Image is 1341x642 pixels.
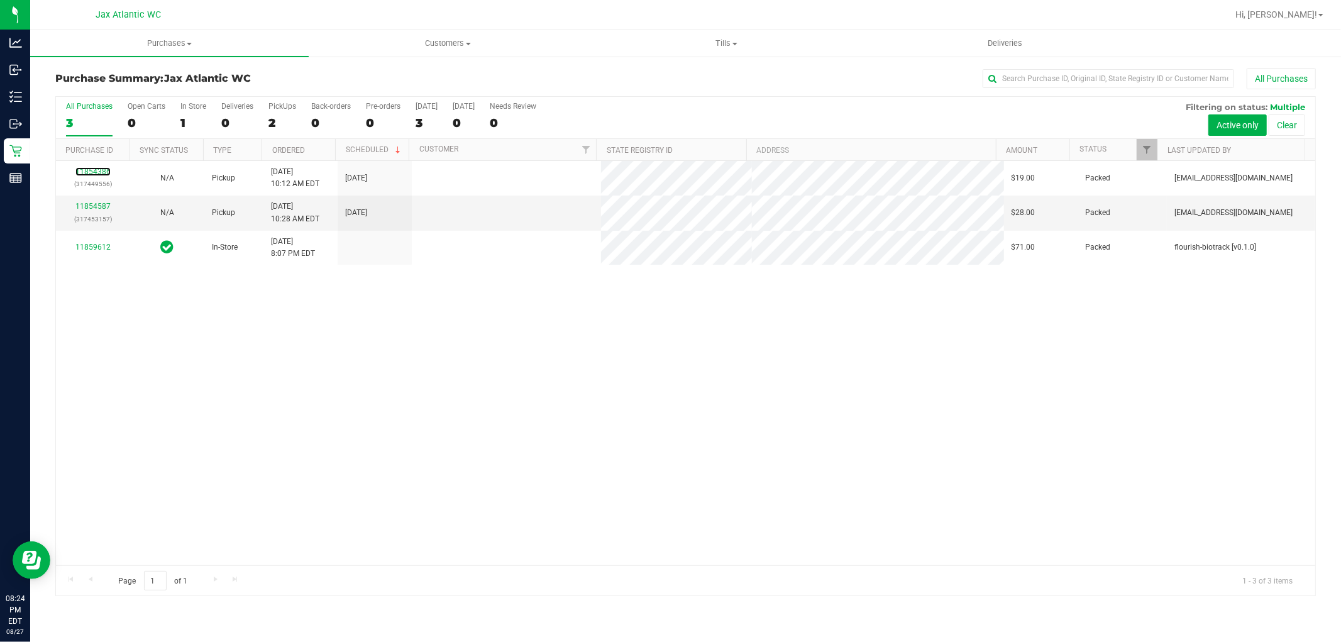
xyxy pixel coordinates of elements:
span: flourish-biotrack [v0.1.0] [1174,241,1256,253]
span: Jax Atlantic WC [164,72,251,84]
span: Filtering on status: [1186,102,1267,112]
span: [DATE] [345,207,367,219]
a: Deliveries [866,30,1144,57]
span: $28.00 [1012,207,1035,219]
iframe: Resource center [13,541,50,579]
a: Scheduled [346,145,403,154]
span: In Sync [160,238,174,256]
div: 2 [268,116,296,130]
button: N/A [160,207,174,219]
a: 11854587 [75,202,111,211]
span: [DATE] 10:12 AM EDT [271,166,319,190]
div: 3 [66,116,113,130]
p: 08/27 [6,627,25,636]
a: Sync Status [140,146,188,155]
h3: Purchase Summary: [55,73,475,84]
button: Active only [1208,114,1267,136]
a: Last Updated By [1168,146,1232,155]
span: Page of 1 [108,571,198,590]
span: Jax Atlantic WC [96,9,161,20]
span: Deliveries [971,38,1039,49]
div: PickUps [268,102,296,111]
a: Purchases [30,30,309,57]
span: Customers [309,38,587,49]
span: 1 - 3 of 3 items [1232,571,1303,590]
span: Multiple [1270,102,1305,112]
span: Pickup [212,172,235,184]
span: Not Applicable [160,208,174,217]
a: Amount [1006,146,1037,155]
div: Needs Review [490,102,536,111]
a: State Registry ID [607,146,673,155]
inline-svg: Reports [9,172,22,184]
a: Type [213,146,231,155]
div: 3 [416,116,438,130]
div: [DATE] [416,102,438,111]
span: $19.00 [1012,172,1035,184]
span: Purchases [30,38,309,49]
p: 08:24 PM EDT [6,593,25,627]
a: 11859612 [75,243,111,252]
div: All Purchases [66,102,113,111]
span: Pickup [212,207,235,219]
div: Open Carts [128,102,165,111]
div: Back-orders [311,102,351,111]
span: [EMAIL_ADDRESS][DOMAIN_NAME] [1174,172,1293,184]
p: (317449556) [63,178,123,190]
div: 0 [311,116,351,130]
inline-svg: Inventory [9,91,22,103]
a: Filter [575,139,596,160]
div: 0 [221,116,253,130]
div: 0 [490,116,536,130]
span: In-Store [212,241,238,253]
div: Deliveries [221,102,253,111]
inline-svg: Outbound [9,118,22,130]
span: [DATE] 8:07 PM EDT [271,236,315,260]
inline-svg: Retail [9,145,22,157]
a: Purchase ID [65,146,113,155]
a: Customers [309,30,587,57]
a: Filter [1137,139,1157,160]
span: Packed [1086,241,1111,253]
inline-svg: Inbound [9,64,22,76]
span: Hi, [PERSON_NAME]! [1235,9,1317,19]
button: Clear [1269,114,1305,136]
span: [EMAIL_ADDRESS][DOMAIN_NAME] [1174,207,1293,219]
span: [DATE] [345,172,367,184]
span: Not Applicable [160,174,174,182]
button: All Purchases [1247,68,1316,89]
a: 11854386 [75,167,111,176]
inline-svg: Analytics [9,36,22,49]
span: Packed [1086,172,1111,184]
p: (317453157) [63,213,123,225]
div: [DATE] [453,102,475,111]
span: [DATE] 10:28 AM EDT [271,201,319,224]
input: 1 [144,571,167,590]
div: Pre-orders [366,102,400,111]
a: Customer [419,145,458,153]
span: Packed [1086,207,1111,219]
a: Tills [587,30,866,57]
div: 0 [366,116,400,130]
div: 1 [180,116,206,130]
div: 0 [453,116,475,130]
div: 0 [128,116,165,130]
input: Search Purchase ID, Original ID, State Registry ID or Customer Name... [983,69,1234,88]
a: Status [1079,145,1106,153]
div: In Store [180,102,206,111]
th: Address [746,139,996,161]
button: N/A [160,172,174,184]
span: $71.00 [1012,241,1035,253]
a: Ordered [272,146,305,155]
span: Tills [588,38,865,49]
